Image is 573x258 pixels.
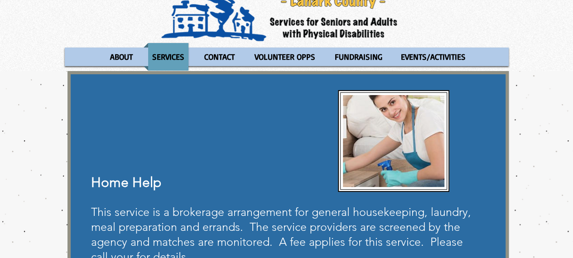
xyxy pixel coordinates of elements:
[250,43,319,71] p: VOLUNTEER OPPS
[331,43,386,71] p: FUNDRAISING
[326,43,390,71] a: FUNDRAISING
[343,95,444,187] img: Home Help1.JPG
[397,43,470,71] p: EVENTS/ACTIVITIES
[246,43,324,71] a: VOLUNTEER OPPS
[195,43,244,71] a: CONTACT
[144,43,193,71] a: SERVICES
[148,43,188,71] p: SERVICES
[106,43,137,71] p: ABOUT
[91,174,161,191] span: Home Help
[392,43,474,71] a: EVENTS/ACTIVITIES
[101,43,141,71] a: ABOUT
[65,43,509,71] nav: Site
[200,43,239,71] p: CONTACT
